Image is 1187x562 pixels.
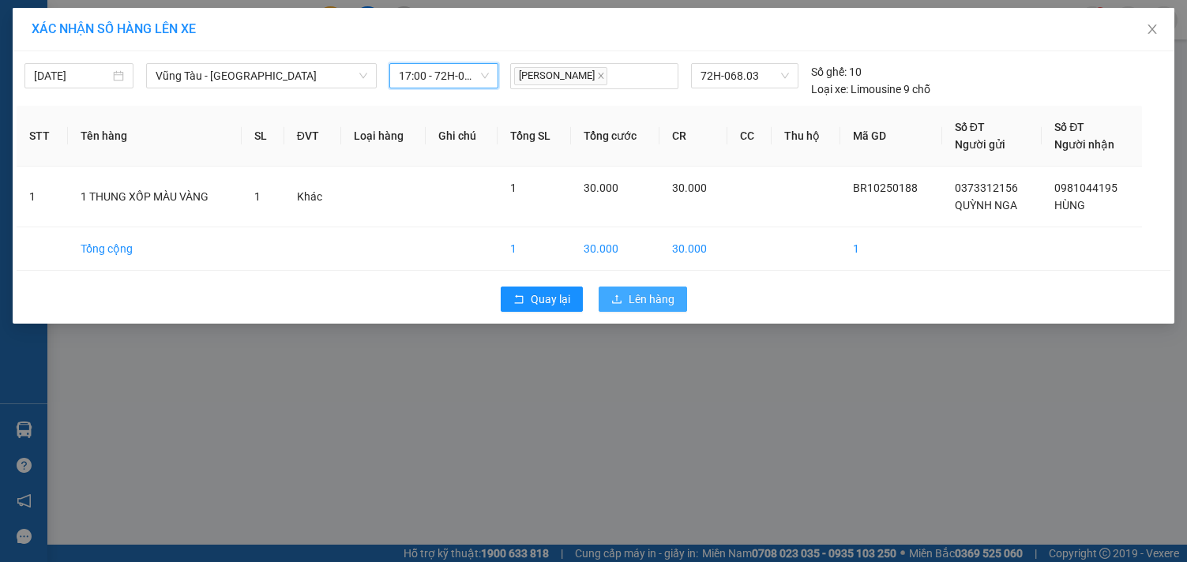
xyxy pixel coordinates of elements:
span: Người nhận [1054,138,1114,151]
th: CC [727,106,772,167]
span: 1 [254,190,261,203]
span: 0373312156 [955,182,1018,194]
td: 1 [498,227,572,271]
td: Khác [284,167,341,227]
div: 10 [811,63,862,81]
button: rollbackQuay lại [501,287,583,312]
th: Tên hàng [68,106,241,167]
span: Quay lại [531,290,570,308]
th: ĐVT [284,106,341,167]
span: Lên hàng [629,290,674,308]
div: Limousine 9 chỗ [811,81,930,98]
button: uploadLên hàng [599,287,687,312]
span: upload [611,294,622,306]
span: 30.000 [672,182,707,194]
th: Ghi chú [426,106,497,167]
span: 17:00 - 72H-068.03 [399,64,489,88]
span: QUỲNH NGA [955,199,1017,212]
button: Close [1130,8,1174,52]
th: Tổng cước [571,106,659,167]
span: close [597,72,605,80]
th: Thu hộ [772,106,840,167]
td: 30.000 [571,227,659,271]
span: Số ghế: [811,63,847,81]
span: 0981044195 [1054,182,1118,194]
span: HÙNG [1054,199,1085,212]
th: Tổng SL [498,106,572,167]
span: Số ĐT [955,121,985,133]
span: 30.000 [584,182,618,194]
th: Mã GD [840,106,942,167]
span: Loại xe: [811,81,848,98]
span: Số ĐT [1054,121,1084,133]
span: Người gửi [955,138,1005,151]
span: rollback [513,294,524,306]
span: 72H-068.03 [701,64,790,88]
td: 1 [840,227,942,271]
th: STT [17,106,68,167]
span: down [359,71,368,81]
span: 1 [510,182,516,194]
th: SL [242,106,284,167]
th: CR [659,106,727,167]
span: [PERSON_NAME] [514,67,607,85]
span: BR10250188 [853,182,918,194]
td: 30.000 [659,227,727,271]
td: 1 [17,167,68,227]
td: 1 THUNG XỐP MÀU VÀNG [68,167,241,227]
th: Loại hàng [341,106,426,167]
span: close [1146,23,1159,36]
td: Tổng cộng [68,227,241,271]
input: 13/10/2025 [34,67,110,84]
span: XÁC NHẬN SỐ HÀNG LÊN XE [32,21,196,36]
span: Vũng Tàu - Sân Bay [156,64,367,88]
